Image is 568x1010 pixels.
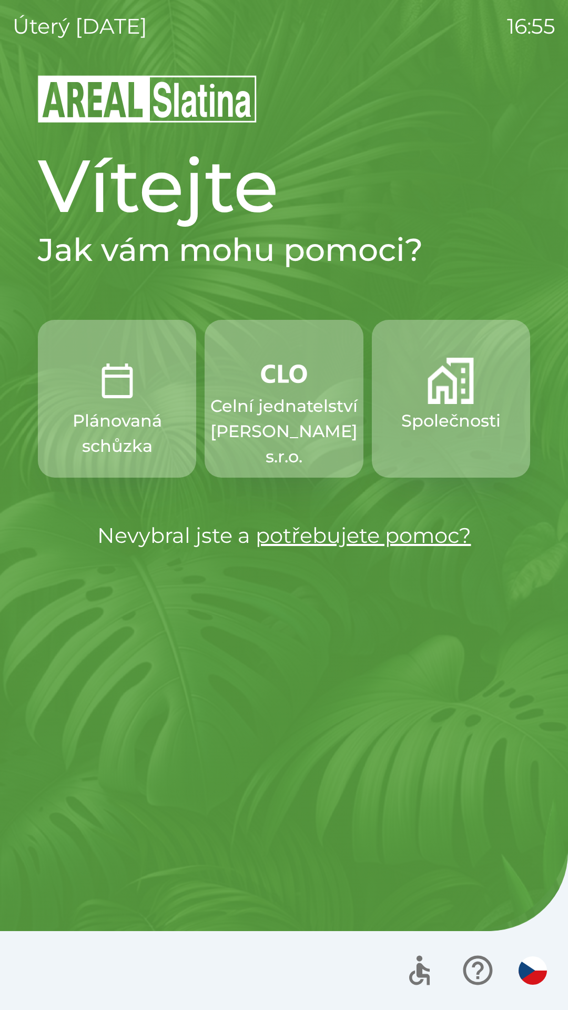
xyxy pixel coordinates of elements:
button: Celní jednatelství [PERSON_NAME] s.r.o. [205,320,363,478]
p: 16:55 [507,11,555,42]
h2: Jak vám mohu pomoci? [38,230,530,269]
button: Plánovaná schůzka [38,320,196,478]
h1: Vítejte [38,141,530,230]
img: Logo [38,74,530,124]
img: 889875ac-0dea-4846-af73-0927569c3e97.png [261,358,307,389]
button: Společnosti [372,320,530,478]
p: Plánovaná schůzka [63,408,171,459]
img: 58b4041c-2a13-40f9-aad2-b58ace873f8c.png [428,358,474,404]
img: 0ea463ad-1074-4378-bee6-aa7a2f5b9440.png [94,358,140,404]
p: úterý [DATE] [13,11,147,42]
p: Nevybral jste a [38,520,530,551]
p: Společnosti [401,408,501,433]
a: potřebujete pomoc? [256,522,471,548]
p: Celní jednatelství [PERSON_NAME] s.r.o. [210,393,358,469]
img: cs flag [519,956,547,985]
